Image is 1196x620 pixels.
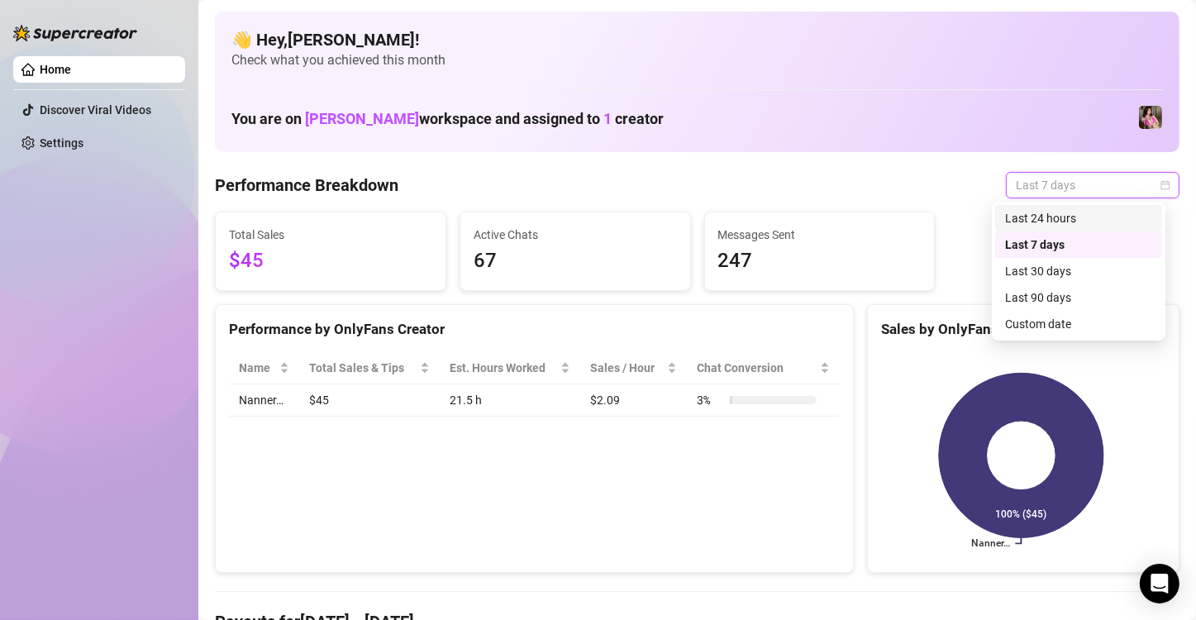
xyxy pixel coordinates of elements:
[1160,180,1170,190] span: calendar
[995,258,1162,284] div: Last 30 days
[1140,564,1179,603] div: Open Intercom Messenger
[474,226,677,244] span: Active Chats
[215,174,398,197] h4: Performance Breakdown
[1005,315,1152,333] div: Custom date
[995,231,1162,258] div: Last 7 days
[995,311,1162,337] div: Custom date
[580,384,687,417] td: $2.09
[474,246,677,277] span: 67
[231,51,1163,69] span: Check what you achieved this month
[299,384,439,417] td: $45
[718,226,922,244] span: Messages Sent
[1139,106,1162,129] img: Nanner
[718,246,922,277] span: 247
[299,352,439,384] th: Total Sales & Tips
[450,359,557,377] div: Est. Hours Worked
[603,110,612,127] span: 1
[1005,289,1152,307] div: Last 90 days
[580,352,687,384] th: Sales / Hour
[697,359,817,377] span: Chat Conversion
[40,136,83,150] a: Settings
[239,359,276,377] span: Name
[231,110,664,128] h1: You are on workspace and assigned to creator
[40,103,151,117] a: Discover Viral Videos
[971,538,1010,550] text: Nanner…
[1005,236,1152,254] div: Last 7 days
[40,63,71,76] a: Home
[995,284,1162,311] div: Last 90 days
[1005,262,1152,280] div: Last 30 days
[687,352,840,384] th: Chat Conversion
[229,318,840,341] div: Performance by OnlyFans Creator
[1016,173,1170,198] span: Last 7 days
[995,205,1162,231] div: Last 24 hours
[13,25,137,41] img: logo-BBDzfeDw.svg
[697,391,723,409] span: 3 %
[590,359,664,377] span: Sales / Hour
[309,359,416,377] span: Total Sales & Tips
[440,384,580,417] td: 21.5 h
[231,28,1163,51] h4: 👋 Hey, [PERSON_NAME] !
[1005,209,1152,227] div: Last 24 hours
[229,352,299,384] th: Name
[229,246,432,277] span: $45
[881,318,1165,341] div: Sales by OnlyFans Creator
[229,226,432,244] span: Total Sales
[229,384,299,417] td: Nanner…
[305,110,419,127] span: [PERSON_NAME]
